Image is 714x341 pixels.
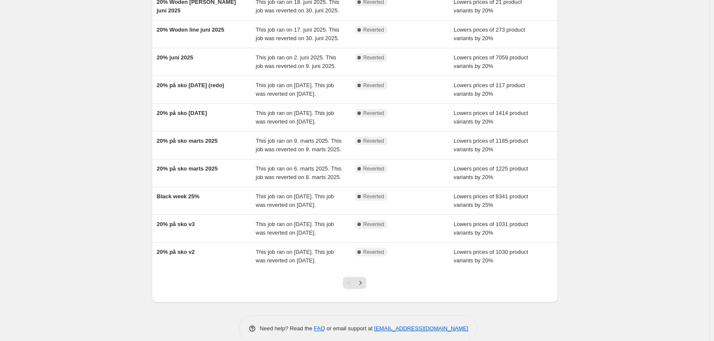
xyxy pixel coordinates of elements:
[256,249,334,264] span: This job ran on [DATE]. This job was reverted on [DATE].
[454,82,525,97] span: Lowers prices of 117 product variants by 20%
[157,26,224,33] span: 20% Woden line juni 2025
[157,54,193,61] span: 20% juni 2025
[260,325,314,332] span: Need help? Read the
[256,221,334,236] span: This job ran on [DATE]. This job was reverted on [DATE].
[256,110,334,125] span: This job ran on [DATE]. This job was reverted on [DATE].
[363,221,384,228] span: Reverted
[374,325,468,332] a: [EMAIL_ADDRESS][DOMAIN_NAME]
[454,249,528,264] span: Lowers prices of 1030 product variants by 20%
[454,54,528,69] span: Lowers prices of 7059 product variants by 20%
[256,82,334,97] span: This job ran on [DATE]. This job was reverted on [DATE].
[354,277,366,289] button: Next
[454,26,525,41] span: Lowers prices of 273 product variants by 20%
[454,165,528,180] span: Lowers prices of 1225 product variants by 20%
[363,26,384,33] span: Reverted
[325,325,374,332] span: or email support at
[363,193,384,200] span: Reverted
[363,249,384,256] span: Reverted
[454,193,528,208] span: Lowers prices of 8341 product variants by 25%
[363,54,384,61] span: Reverted
[256,165,342,180] span: This job ran on 6. marts 2025. This job was reverted on 8. marts 2025.
[157,82,224,88] span: 20% på sko [DATE] (redo)
[157,249,195,255] span: 20% på sko v2
[157,221,195,227] span: 20% på sko v3
[454,221,528,236] span: Lowers prices of 1031 product variants by 20%
[454,138,528,153] span: Lowers prices of 1185 product variants by 20%
[256,54,336,69] span: This job ran on 2. juni 2025. This job was reverted on 9. juni 2025.
[314,325,325,332] a: FAQ
[454,110,528,125] span: Lowers prices of 1414 product variants by 20%
[256,26,339,41] span: This job ran on 17. juni 2025. This job was reverted on 30. juni 2025.
[256,193,334,208] span: This job ran on [DATE]. This job was reverted on [DATE].
[157,138,218,144] span: 20% på sko marts 2025
[157,165,218,172] span: 20% på sko marts 2025
[363,138,384,144] span: Reverted
[363,110,384,117] span: Reverted
[363,82,384,89] span: Reverted
[157,193,200,200] span: Black week 25%
[256,138,342,153] span: This job ran on 9. marts 2025. This job was reverted on 9. marts 2025.
[343,277,366,289] nav: Pagination
[157,110,207,116] span: 20% på sko [DATE]
[363,165,384,172] span: Reverted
